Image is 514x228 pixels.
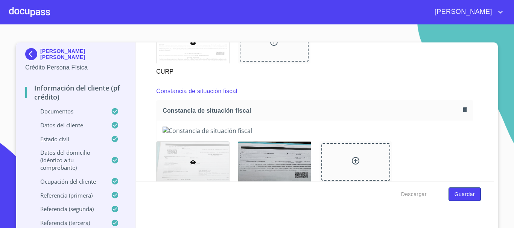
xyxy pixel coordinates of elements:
[25,135,111,143] p: Estado Civil
[40,48,126,60] p: [PERSON_NAME] [PERSON_NAME]
[25,192,111,199] p: Referencia (primera)
[156,64,229,76] p: CURP
[25,48,126,63] div: [PERSON_NAME] [PERSON_NAME]
[449,187,481,201] button: Guardar
[25,178,111,185] p: Ocupación del Cliente
[25,121,111,129] p: Datos del cliente
[401,190,427,199] span: Descargar
[238,142,311,183] img: Constancia de situación fiscal
[398,187,430,201] button: Descargar
[429,6,496,18] span: [PERSON_NAME]
[163,127,467,135] img: Constancia de situación fiscal
[163,107,460,115] span: Constancia de situación fiscal
[25,219,111,226] p: Referencia (tercera)
[25,48,40,60] img: Docupass spot blue
[25,149,111,171] p: Datos del domicilio (idéntico a tu comprobante)
[25,83,126,101] p: Información del cliente (PF crédito)
[429,6,505,18] button: account of current user
[156,87,237,96] p: Constancia de situación fiscal
[455,190,475,199] span: Guardar
[25,205,111,213] p: Referencia (segunda)
[25,63,126,72] p: Crédito Persona Física
[25,107,111,115] p: Documentos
